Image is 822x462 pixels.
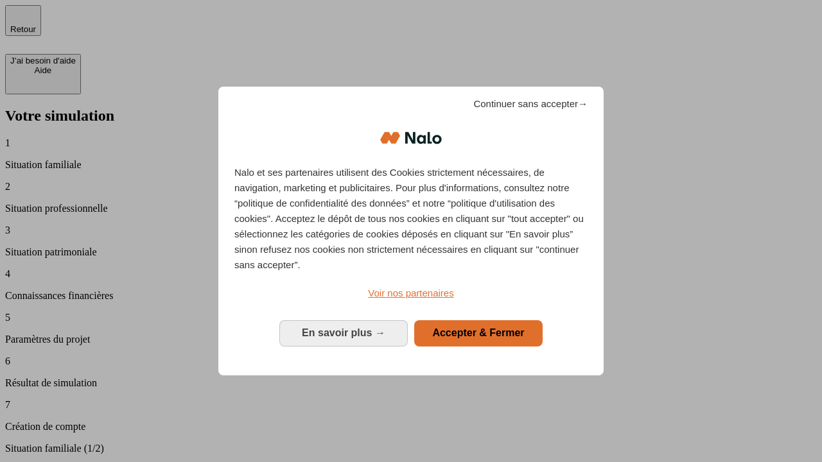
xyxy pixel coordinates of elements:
span: Continuer sans accepter→ [473,96,588,112]
img: Logo [380,119,442,157]
button: Accepter & Fermer: Accepter notre traitement des données et fermer [414,320,543,346]
span: En savoir plus → [302,327,385,338]
span: Voir nos partenaires [368,287,453,298]
span: Accepter & Fermer [432,327,524,338]
button: En savoir plus: Configurer vos consentements [279,320,408,346]
p: Nalo et ses partenaires utilisent des Cookies strictement nécessaires, de navigation, marketing e... [234,165,588,273]
div: Bienvenue chez Nalo Gestion du consentement [218,87,604,375]
a: Voir nos partenaires [234,286,588,301]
